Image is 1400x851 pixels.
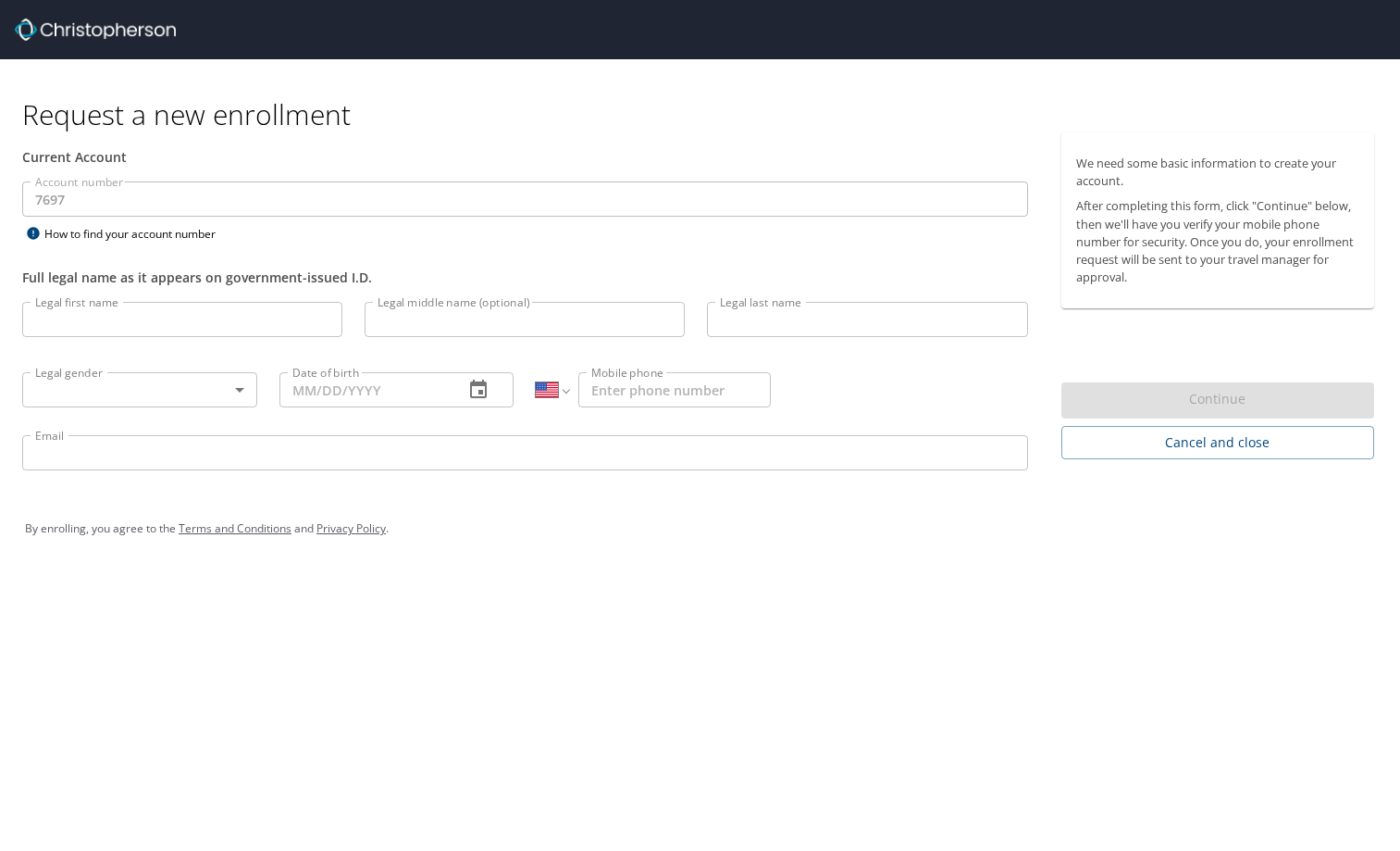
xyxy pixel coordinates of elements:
[22,96,1389,132] h1: Request a new enrollment
[22,268,1028,287] div: Full legal name as it appears on government-issued I.D.
[22,372,257,407] div: ​
[316,520,386,536] a: Privacy Policy
[1076,432,1359,455] span: Cancel and close
[22,222,254,245] div: How to find your account number
[179,520,291,536] a: Terms and Conditions
[578,372,771,407] input: Enter phone number
[1076,197,1359,286] p: After completing this form, click "Continue" below, then we'll have you verify your mobile phone ...
[25,506,1375,552] div: By enrolling, you agree to the and .
[1061,426,1374,460] button: Cancel and close
[1076,155,1359,190] p: We need some basic information to create your account.
[22,147,1028,167] div: Current Account
[15,19,176,41] img: cbt logo
[279,372,450,407] input: MM/DD/YYYY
